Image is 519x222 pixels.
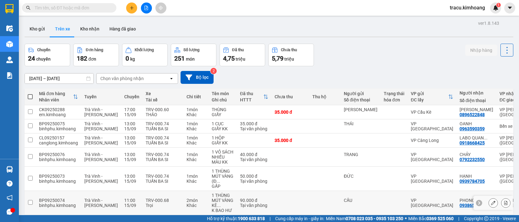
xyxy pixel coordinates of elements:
div: Đơn hàng [86,48,103,52]
div: TUẤN BA SI [146,179,180,184]
img: logo-vxr [5,4,14,14]
span: copyright [484,216,488,221]
div: TRV-000.74 [146,121,180,126]
span: Trà Vinh - [PERSON_NAME] [84,174,118,184]
div: binhphu.kimhoang [39,126,78,131]
button: Kho nhận [75,21,104,36]
div: Chi tiết [187,94,205,99]
span: triệu [284,57,294,62]
span: Cung cấp máy in - giấy in: [275,215,324,222]
span: triệu [236,57,245,62]
img: warehouse-icon [6,41,13,47]
div: Thu hộ [312,94,338,99]
img: icon-new-feature [493,5,499,11]
div: binhphu.kimhoang [39,157,78,162]
span: tracu.kimhoang [445,4,490,12]
img: solution-icon [6,72,13,79]
button: Bộ lọc [181,71,214,84]
div: 0792232550 [460,157,485,162]
span: Trà Vinh - [PERSON_NAME] [84,198,118,208]
span: aim [159,6,163,10]
div: Khối lượng [135,48,154,52]
div: 35.000 đ [275,110,306,115]
div: Mã đơn hàng [39,91,73,96]
div: THÁI [344,121,377,126]
div: canglong.kimhoang [39,140,78,145]
div: KIM YẾN [460,107,493,112]
div: 13:00 [124,135,139,140]
div: LABO QUANG TÚ [460,135,493,140]
button: Đã thu4,75 triệu [220,44,265,66]
div: 0896522848 [460,112,485,117]
div: PHONG0 [460,198,493,203]
div: ĐC lấy [411,97,448,102]
div: Số lượng [183,48,199,52]
div: Chuyến [37,48,50,52]
div: HTTT [240,97,263,102]
div: Đã thu [232,48,244,52]
div: 2 món [187,198,205,203]
div: VP [GEOGRAPHIC_DATA] [411,174,453,184]
div: Tên món [212,91,234,96]
div: Khác [187,179,205,184]
span: 251 [174,55,185,62]
div: VP Càng Long [411,138,453,143]
img: warehouse-icon [6,57,13,63]
div: TUẤN BA SI [146,157,180,162]
div: 1 VỎ SÁCH NHIỀU MÀU KK [212,149,234,165]
div: 15/09 [124,112,139,117]
div: 90.000 đ [240,198,268,203]
div: Người gửi [344,91,377,96]
div: TRV-000.68 [146,198,180,203]
span: 4,75 [223,55,235,62]
div: Tại văn phòng [240,203,268,208]
div: BP09250074 [39,198,78,203]
div: THÙNG GIẤY [212,107,234,117]
div: Khác [187,126,205,131]
div: Trạng thái [384,91,405,96]
button: Trên xe [50,21,75,36]
span: 182 [77,55,87,62]
div: BP09250076 [39,152,78,157]
div: Trọi [146,203,180,208]
button: Số lượng251món [171,44,216,66]
div: TRANG [344,152,377,157]
div: ver 1.8.143 [478,20,499,27]
span: Trà Vinh - [PERSON_NAME] [84,107,118,117]
button: Kho gửi [25,21,50,36]
div: 1 CỤC GIẤY KK [212,121,234,131]
div: hóa đơn [384,97,405,102]
div: Số điện thoại [460,98,493,103]
div: TRV-000.74 [146,135,180,140]
strong: 0708 023 035 - 0935 103 250 [346,216,403,221]
div: VP Cầu Kè [411,110,453,115]
div: BP09250073 [39,174,78,179]
input: Tìm tên, số ĐT hoặc mã đơn [35,4,109,11]
div: 1 THÙNG MÚT VÀNG (ĐỒ ĂN) [212,169,234,184]
div: TRV-000.74 [146,152,180,157]
div: OANH [460,121,493,126]
sup: 2 [210,68,217,74]
div: TUẤN BA SI [146,126,180,131]
div: Tại văn phòng [240,179,268,184]
div: Khác [187,140,205,145]
div: 35.000 đ [240,121,268,126]
span: món [186,57,195,62]
span: Miền Bắc [408,215,454,222]
input: Select a date range. [25,73,93,84]
div: 15/09 [124,126,139,131]
div: 13:00 [124,121,139,126]
sup: 1 [496,3,501,7]
span: 1 [497,3,499,7]
button: Chuyến24chuyến [25,44,70,66]
button: Chưa thu5,79 triệu [268,44,314,66]
span: chuyến [36,57,51,62]
th: Toggle SortBy [408,89,456,105]
span: 0 [126,55,129,62]
span: Miền Nam [326,215,403,222]
span: 5,79 [272,55,283,62]
th: Toggle SortBy [36,89,81,105]
th: Toggle SortBy [237,89,271,105]
div: BP09250075 [39,121,78,126]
